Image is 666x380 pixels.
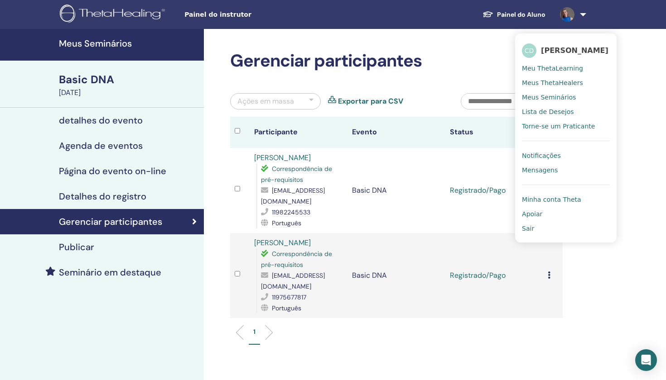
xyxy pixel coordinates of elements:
[522,61,610,76] a: Meu ThetaLearning
[59,216,162,227] h4: Gerenciar participantes
[522,64,583,72] span: Meu ThetaLearning
[522,221,610,236] a: Sair
[254,238,311,247] a: [PERSON_NAME]
[254,153,311,162] a: [PERSON_NAME]
[250,117,347,148] th: Participante
[522,163,610,177] a: Mensagens
[522,192,610,207] a: Minha conta Theta
[59,166,166,176] h4: Página do evento on-line
[475,6,553,23] a: Painel do Aluno
[59,115,143,126] h4: detalhes do evento
[522,119,610,133] a: Torne-se um Praticante
[261,271,325,290] span: [EMAIL_ADDRESS][DOMAIN_NAME]
[230,51,563,71] h2: Gerenciar participantes
[261,250,332,269] span: Correspondência de pré-requisitos
[272,208,310,216] span: 11982245533
[237,96,294,107] div: Ações em massa
[53,72,204,98] a: Basic DNA[DATE]
[560,7,574,22] img: default.jpg
[59,242,94,252] h4: Publicar
[522,207,610,221] a: Apoiar
[445,117,543,148] th: Status
[59,87,198,98] div: [DATE]
[272,219,301,227] span: Português
[522,90,610,104] a: Meus Seminários
[59,140,143,151] h4: Agenda de eventos
[522,166,558,174] span: Mensagens
[59,72,198,87] div: Basic DNA
[635,349,657,371] div: Open Intercom Messenger
[522,79,583,87] span: Meus ThetaHealers
[261,165,332,184] span: Correspondência de pré-requisitos
[59,191,146,202] h4: Detalhes do registro
[522,148,610,163] a: Notificações
[522,210,542,218] span: Apoiar
[338,96,403,107] a: Exportar para CSV
[522,224,534,233] span: Sair
[272,293,306,301] span: 11975677817
[253,327,256,337] p: 1
[261,186,325,205] span: [EMAIL_ADDRESS][DOMAIN_NAME]
[59,267,161,278] h4: Seminário em destaque
[272,304,301,312] span: Português
[347,148,445,233] td: Basic DNA
[60,5,168,25] img: logo.png
[59,38,198,49] h4: Meus Seminários
[522,122,595,130] span: Torne-se um Praticante
[522,108,574,116] span: Lista de Desejos
[184,10,320,19] span: Painel do instrutor
[522,43,536,58] span: CD
[483,10,493,18] img: graduation-cap-white.svg
[541,46,608,55] span: [PERSON_NAME]
[522,40,610,61] a: CD[PERSON_NAME]
[347,233,445,318] td: Basic DNA
[347,117,445,148] th: Evento
[522,76,610,90] a: Meus ThetaHealers
[522,93,576,101] span: Meus Seminários
[522,195,581,204] span: Minha conta Theta
[522,104,610,119] a: Lista de Desejos
[522,152,561,160] span: Notificações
